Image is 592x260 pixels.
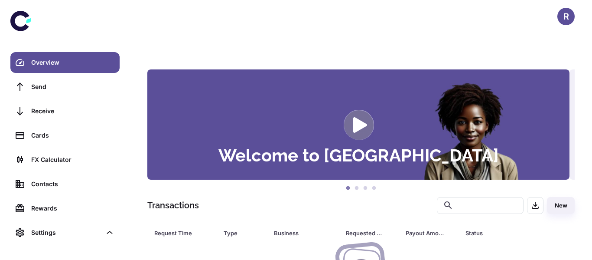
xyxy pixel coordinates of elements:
span: Payout Amount [406,227,455,239]
h3: Welcome to [GEOGRAPHIC_DATA] [218,147,499,164]
div: Status [465,227,527,239]
a: Send [10,76,120,97]
span: Type [224,227,263,239]
a: Contacts [10,174,120,194]
div: Settings [10,222,120,243]
div: Cards [31,131,114,140]
a: Rewards [10,198,120,219]
div: Rewards [31,204,114,213]
div: FX Calculator [31,155,114,165]
span: Request Time [154,227,213,239]
button: R [557,8,575,25]
a: Overview [10,52,120,73]
div: Requested Amount [346,227,384,239]
a: Receive [10,101,120,122]
button: 4 [370,184,378,193]
button: New [547,197,575,214]
button: 2 [352,184,361,193]
span: Requested Amount [346,227,395,239]
div: Request Time [154,227,202,239]
div: Contacts [31,179,114,189]
button: 3 [361,184,370,193]
div: Receive [31,106,114,116]
a: Cards [10,125,120,146]
div: Overview [31,58,114,67]
div: Settings [31,228,101,237]
div: Payout Amount [406,227,444,239]
span: Status [465,227,539,239]
a: FX Calculator [10,149,120,170]
button: 1 [344,184,352,193]
div: Send [31,82,114,92]
h1: Transactions [147,199,199,212]
div: Type [224,227,252,239]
